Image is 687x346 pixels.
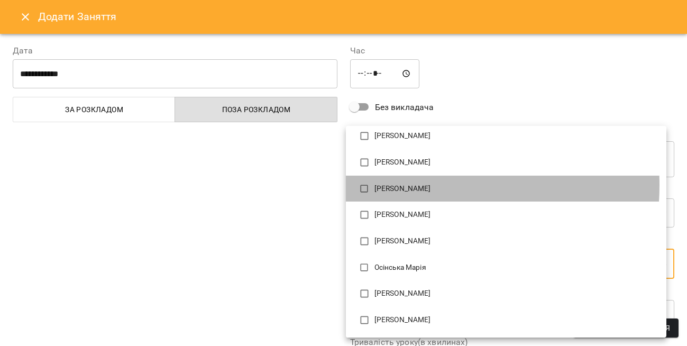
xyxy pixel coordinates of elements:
p: Осінська Марія [374,262,658,273]
p: [PERSON_NAME] [374,288,658,299]
p: [PERSON_NAME] [374,236,658,247]
p: [PERSON_NAME] [374,131,658,141]
p: [PERSON_NAME] [374,184,658,194]
p: [PERSON_NAME] [374,157,658,168]
p: [PERSON_NAME] [374,210,658,220]
p: [PERSON_NAME] [374,315,658,325]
